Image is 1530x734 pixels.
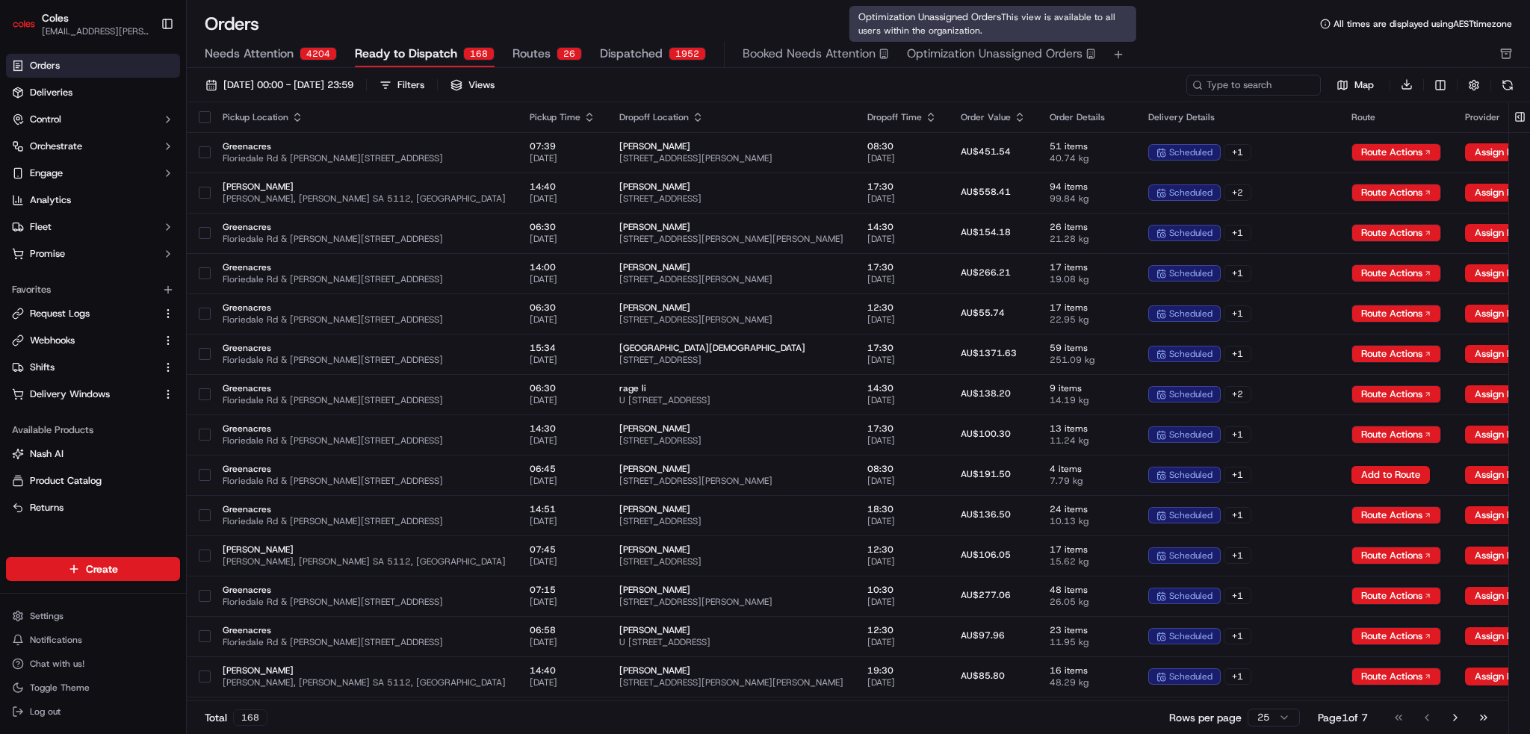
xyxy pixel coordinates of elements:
[1351,264,1441,282] button: Route Actions
[1050,584,1124,596] span: 48 items
[1050,140,1124,152] span: 51 items
[530,624,595,636] span: 06:58
[223,78,353,92] span: [DATE] 00:00 - [DATE] 23:59
[1050,354,1124,366] span: 251.09 kg
[530,233,595,245] span: [DATE]
[961,549,1011,561] span: AU$106.05
[858,11,1115,37] span: This view is available to all users within the organization.
[6,355,180,379] button: Shifts
[961,347,1017,359] span: AU$1371.63
[1224,346,1251,362] div: + 1
[867,624,937,636] span: 12:30
[30,658,84,670] span: Chat with us!
[1351,587,1441,605] button: Route Actions
[1050,423,1124,435] span: 13 items
[1050,221,1124,233] span: 26 items
[199,75,360,96] button: [DATE] 00:00 - [DATE] 23:59
[1351,668,1441,685] button: Route Actions
[1351,547,1441,565] button: Route Actions
[1050,261,1124,273] span: 17 items
[1050,382,1124,394] span: 9 items
[1224,467,1251,483] div: + 1
[1050,152,1124,164] span: 40.74 kg
[30,307,90,320] span: Request Logs
[867,503,937,515] span: 18:30
[867,584,937,596] span: 10:30
[619,636,843,648] span: U [STREET_ADDRESS]
[619,261,843,273] span: [PERSON_NAME]
[30,634,82,646] span: Notifications
[619,152,843,164] span: [STREET_ADDRESS][PERSON_NAME]
[619,354,843,366] span: [STREET_ADDRESS]
[867,394,937,406] span: [DATE]
[530,503,595,515] span: 14:51
[961,146,1011,158] span: AU$451.54
[223,584,506,596] span: Greenacres
[867,261,937,273] span: 17:30
[530,596,595,608] span: [DATE]
[530,556,595,567] span: [DATE]
[1224,628,1251,644] div: + 1
[619,233,843,245] span: [STREET_ADDRESS][PERSON_NAME][PERSON_NAME]
[30,140,82,153] span: Orchestrate
[1224,426,1251,443] div: + 1
[961,629,1005,641] span: AU$97.96
[6,701,180,722] button: Log out
[1351,506,1441,524] button: Route Actions
[223,354,506,366] span: Floriedale Rd & [PERSON_NAME][STREET_ADDRESS]
[1169,146,1212,158] span: scheduled
[619,584,843,596] span: [PERSON_NAME]
[1050,544,1124,556] span: 17 items
[6,629,180,650] button: Notifications
[397,78,424,92] div: Filters
[1050,181,1124,193] span: 94 items
[12,388,156,401] a: Delivery Windows
[223,302,506,314] span: Greenacres
[223,463,506,475] span: Greenacres
[961,267,1011,279] span: AU$266.21
[223,193,506,205] span: [PERSON_NAME], [PERSON_NAME] SA 5112, [GEOGRAPHIC_DATA]
[223,624,506,636] span: Greenacres
[30,610,64,622] span: Settings
[205,12,259,36] h1: Orders
[619,193,843,205] span: [STREET_ADDRESS]
[355,45,457,63] span: Ready to Dispatch
[619,435,843,447] span: [STREET_ADDRESS]
[1351,385,1441,403] button: Route Actions
[961,111,1026,123] div: Order Value
[86,562,118,576] span: Create
[223,152,506,164] span: Floriedale Rd & [PERSON_NAME][STREET_ADDRESS]
[961,307,1005,319] span: AU$55.74
[6,329,180,352] button: Webhooks
[223,140,506,152] span: Greenacres
[867,435,937,447] span: [DATE]
[530,181,595,193] span: 14:40
[1327,76,1384,94] button: Map
[39,96,269,112] input: Got a question? Start typing here...
[530,636,595,648] span: [DATE]
[6,442,180,466] button: Nash AI
[30,361,55,374] span: Shifts
[1050,624,1124,636] span: 23 items
[619,111,843,123] div: Dropoff Location
[530,423,595,435] span: 14:30
[530,463,595,475] span: 06:45
[1354,78,1374,92] span: Map
[961,468,1011,480] span: AU$191.50
[619,394,843,406] span: U [STREET_ADDRESS]
[1351,111,1441,123] div: Route
[1334,18,1512,30] span: All times are displayed using AEST timezone
[619,515,843,527] span: [STREET_ADDRESS]
[223,221,506,233] span: Greenacres
[1224,386,1251,402] div: + 2
[1050,314,1124,326] span: 22.95 kg
[530,261,595,273] span: 14:00
[530,221,595,233] span: 06:30
[530,515,595,527] span: [DATE]
[12,501,174,514] a: Returns
[1351,184,1441,202] button: Route Actions
[1050,503,1124,515] span: 24 items
[619,503,843,515] span: [PERSON_NAME]
[1351,466,1430,484] button: Add to Route
[105,252,181,264] a: Powered byPylon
